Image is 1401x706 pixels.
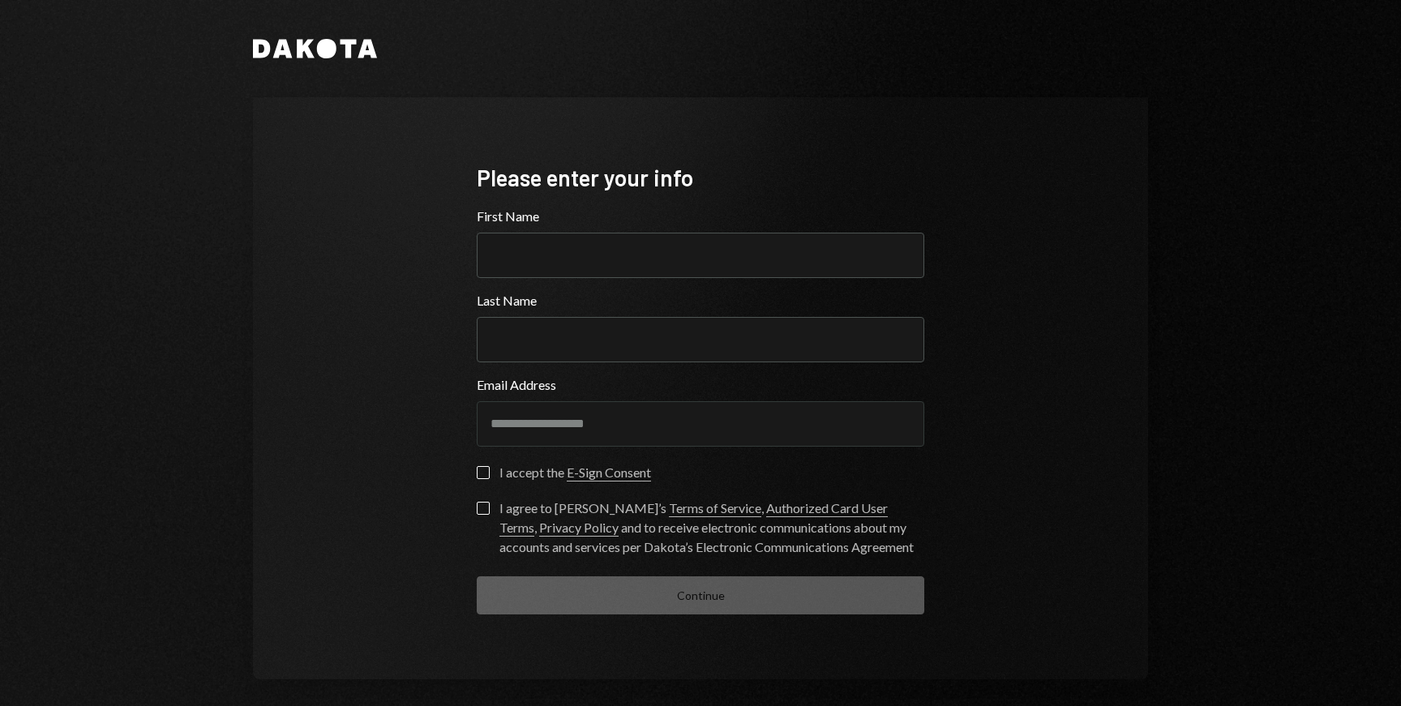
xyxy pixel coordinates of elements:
a: Terms of Service [669,500,761,517]
button: I accept the E-Sign Consent [477,466,490,479]
div: I agree to [PERSON_NAME]’s , , and to receive electronic communications about my accounts and ser... [499,498,924,557]
label: Last Name [477,291,924,310]
a: E-Sign Consent [567,464,651,481]
a: Privacy Policy [539,520,619,537]
div: I accept the [499,463,651,482]
label: First Name [477,207,924,226]
label: Email Address [477,375,924,395]
button: I agree to [PERSON_NAME]’s Terms of Service, Authorized Card User Terms, Privacy Policy and to re... [477,502,490,515]
a: Authorized Card User Terms [499,500,888,537]
div: Please enter your info [477,162,924,194]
